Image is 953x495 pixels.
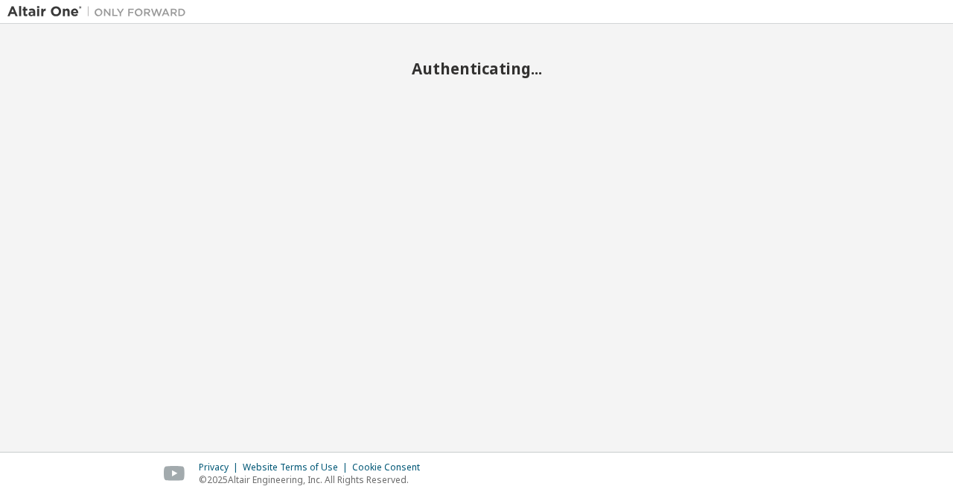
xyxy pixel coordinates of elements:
div: Privacy [199,462,243,473]
div: Cookie Consent [352,462,429,473]
h2: Authenticating... [7,59,946,78]
img: Altair One [7,4,194,19]
img: youtube.svg [164,466,185,482]
p: © 2025 Altair Engineering, Inc. All Rights Reserved. [199,473,429,486]
div: Website Terms of Use [243,462,352,473]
